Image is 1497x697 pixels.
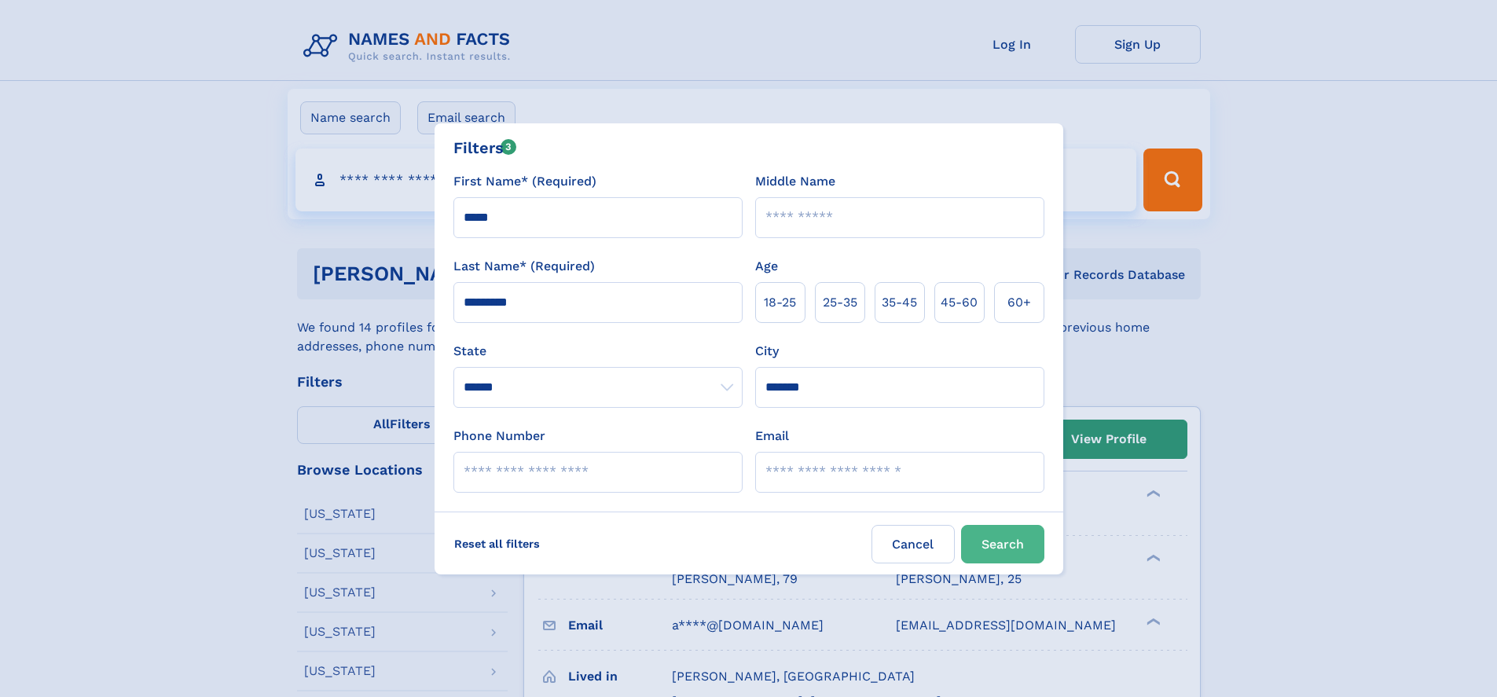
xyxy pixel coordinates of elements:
[941,293,978,312] span: 45‑60
[1007,293,1031,312] span: 60+
[961,525,1044,563] button: Search
[871,525,955,563] label: Cancel
[755,172,835,191] label: Middle Name
[882,293,917,312] span: 35‑45
[453,427,545,446] label: Phone Number
[755,342,779,361] label: City
[453,342,743,361] label: State
[764,293,796,312] span: 18‑25
[823,293,857,312] span: 25‑35
[755,257,778,276] label: Age
[755,427,789,446] label: Email
[453,172,596,191] label: First Name* (Required)
[444,525,550,563] label: Reset all filters
[453,136,517,160] div: Filters
[453,257,595,276] label: Last Name* (Required)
